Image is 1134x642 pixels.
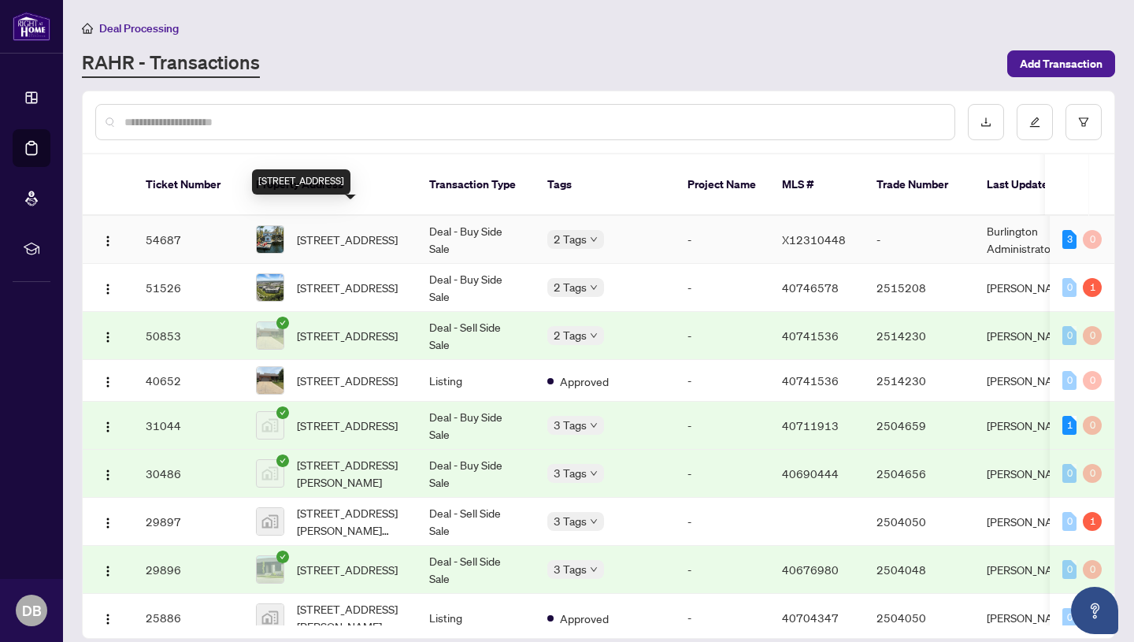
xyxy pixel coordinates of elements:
td: 40652 [133,360,243,402]
span: 2 Tags [554,326,587,344]
td: 2504048 [864,546,974,594]
th: MLS # [769,154,864,216]
td: Listing [417,594,535,642]
span: 2 Tags [554,278,587,296]
td: [PERSON_NAME] [974,264,1092,312]
button: Logo [95,509,120,534]
span: edit [1029,117,1040,128]
td: [PERSON_NAME] [974,312,1092,360]
td: [PERSON_NAME] [974,498,1092,546]
th: Project Name [675,154,769,216]
span: down [590,566,598,573]
th: Ticket Number [133,154,243,216]
span: down [590,332,598,340]
img: thumbnail-img [257,412,283,439]
span: down [590,236,598,243]
button: Open asap [1071,587,1118,634]
div: 1 [1083,512,1102,531]
span: [STREET_ADDRESS] [297,327,398,344]
img: thumbnail-img [257,604,283,631]
td: 2514230 [864,312,974,360]
td: 31044 [133,402,243,450]
img: thumbnail-img [257,274,283,301]
td: [PERSON_NAME] [974,450,1092,498]
td: Deal - Sell Side Sale [417,312,535,360]
span: [STREET_ADDRESS] [297,372,398,389]
span: 3 Tags [554,512,587,530]
td: - [675,594,769,642]
div: 0 [1083,464,1102,483]
img: thumbnail-img [257,508,283,535]
td: 2504656 [864,450,974,498]
span: home [82,23,93,34]
td: Deal - Buy Side Sale [417,216,535,264]
td: 51526 [133,264,243,312]
td: 50853 [133,312,243,360]
span: check-circle [276,551,289,563]
td: [PERSON_NAME] [974,360,1092,402]
img: Logo [102,517,114,529]
span: download [980,117,991,128]
img: logo [13,12,50,41]
span: 40746578 [782,280,839,295]
div: 0 [1062,371,1077,390]
span: down [590,518,598,525]
div: 0 [1062,560,1077,579]
div: 0 [1083,560,1102,579]
td: Deal - Buy Side Sale [417,264,535,312]
th: Property Address [243,154,417,216]
td: - [675,498,769,546]
span: [STREET_ADDRESS] [297,231,398,248]
span: check-circle [276,455,289,467]
td: 2504050 [864,594,974,642]
div: 3 [1062,230,1077,249]
span: 3 Tags [554,464,587,482]
span: Approved [560,373,609,390]
th: Last Updated By [974,154,1092,216]
td: 54687 [133,216,243,264]
td: - [675,216,769,264]
span: Approved [560,610,609,627]
button: download [968,104,1004,140]
span: 40741536 [782,328,839,343]
img: Logo [102,613,114,625]
img: Logo [102,331,114,343]
img: thumbnail-img [257,556,283,583]
button: Logo [95,368,120,393]
span: 3 Tags [554,416,587,434]
span: down [590,469,598,477]
td: - [864,216,974,264]
td: - [675,360,769,402]
button: Add Transaction [1007,50,1115,77]
td: 2504659 [864,402,974,450]
span: [STREET_ADDRESS][PERSON_NAME] [297,456,404,491]
span: down [590,421,598,429]
img: Logo [102,565,114,577]
img: Logo [102,235,114,247]
td: Listing [417,360,535,402]
div: 0 [1062,278,1077,297]
span: 40690444 [782,466,839,481]
img: Logo [102,421,114,433]
img: thumbnail-img [257,367,283,394]
span: 40676980 [782,562,839,577]
button: Logo [95,227,120,252]
img: thumbnail-img [257,226,283,253]
td: Deal - Buy Side Sale [417,402,535,450]
td: - [675,402,769,450]
th: Tags [535,154,675,216]
img: Logo [102,283,114,295]
td: 2514230 [864,360,974,402]
a: RAHR - Transactions [82,50,260,78]
td: - [675,312,769,360]
span: 3 Tags [554,560,587,578]
td: - [675,546,769,594]
div: 0 [1062,326,1077,345]
td: Deal - Sell Side Sale [417,546,535,594]
td: Deal - Buy Side Sale [417,450,535,498]
span: [STREET_ADDRESS] [297,561,398,578]
span: check-circle [276,317,289,329]
td: - [675,450,769,498]
span: down [590,284,598,291]
button: filter [1065,104,1102,140]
